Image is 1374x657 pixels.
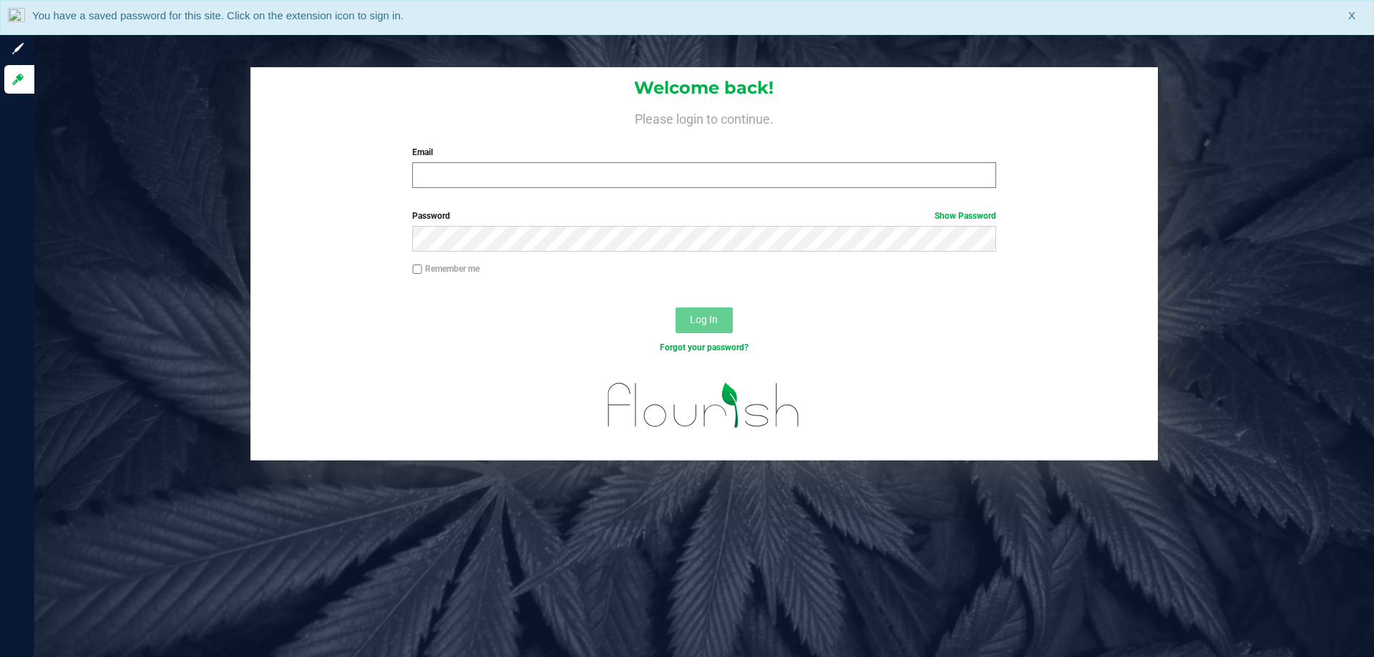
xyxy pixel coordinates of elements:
span: Log In [690,314,718,325]
a: Forgot your password? [660,342,749,352]
span: X [1348,8,1355,24]
a: Show Password [935,211,996,221]
span: Password [412,211,450,221]
h4: Please login to continue. [250,109,1158,126]
img: notLoggedInIcon.png [8,8,25,27]
button: Log In [676,307,733,333]
label: Remember me [412,262,479,275]
label: Email [412,146,995,159]
inline-svg: Log in [11,72,25,87]
span: You have a saved password for this site. Click on the extension icon to sign in. [32,9,404,21]
h1: Welcome back! [250,79,1158,97]
inline-svg: Sign up [11,41,25,56]
img: flourish_logo.svg [590,369,817,442]
input: Remember me [412,265,422,275]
